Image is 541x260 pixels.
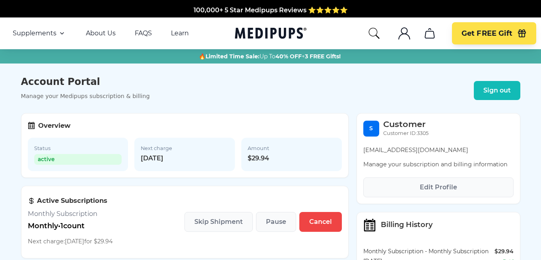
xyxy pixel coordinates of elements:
[38,121,70,130] h3: Overview
[194,218,243,226] span: Skip Shipment
[141,154,229,162] span: [DATE]
[420,24,439,43] button: cart
[248,144,335,152] span: Amount
[383,120,429,128] h2: Customer
[363,177,514,197] button: Edit Profile
[13,29,56,37] span: Supplements
[299,212,342,232] button: Cancel
[381,221,432,229] h3: Billing History
[141,144,229,152] span: Next charge
[383,129,429,137] p: Customer ID: 3305
[235,26,306,42] a: Medipups
[28,222,113,230] p: Monthly • 1 count
[28,210,113,218] h3: Monthly Subscription
[461,29,512,38] span: Get FREE Gift
[363,160,514,169] p: Manage your subscription and billing information
[363,146,514,154] p: [EMAIL_ADDRESS][DOMAIN_NAME]
[21,76,150,87] h1: Account Portal
[86,29,116,37] a: About Us
[420,183,457,191] span: Edit Profile
[135,29,152,37] a: FAQS
[171,29,189,37] a: Learn
[138,15,403,23] span: Made In The [GEOGRAPHIC_DATA] from domestic & globally sourced ingredients
[28,237,113,246] p: Next charge: [DATE] for $29.94
[34,154,122,165] span: active
[28,196,113,205] h3: Active Subscriptions
[248,154,335,162] span: $29.94
[483,87,511,94] span: Sign out
[34,144,122,152] span: Status
[368,27,380,40] button: search
[266,218,286,226] span: Pause
[21,93,150,99] p: Manage your Medipups subscription & billing
[474,81,520,100] button: Sign out
[494,247,514,256] div: $29.94
[363,247,494,256] div: Monthly Subscription - Monthly Subscription
[13,29,67,38] button: Supplements
[452,22,536,44] button: Get FREE Gift
[309,218,332,226] span: Cancel
[184,212,253,232] button: Skip Shipment
[199,52,341,60] span: 🔥 Up To +
[395,24,414,43] button: account
[256,212,296,232] button: Pause
[194,6,348,13] span: 100,000+ 5 Star Medipups Reviews ⭐️⭐️⭐️⭐️⭐️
